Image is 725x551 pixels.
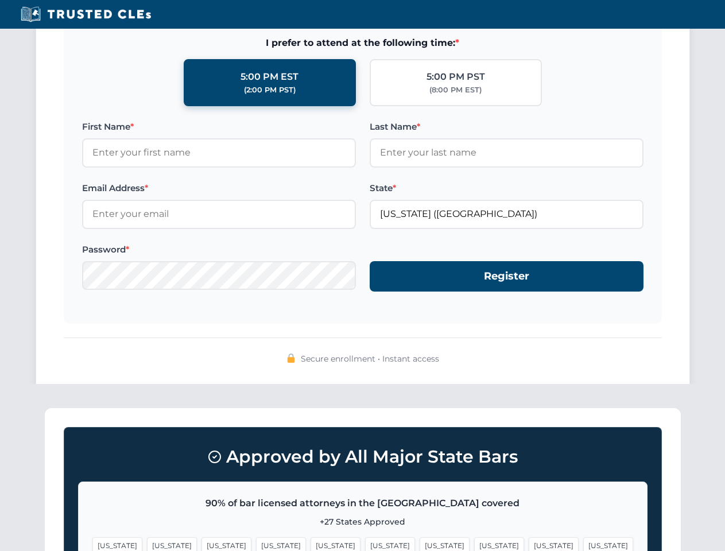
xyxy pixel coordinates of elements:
[92,496,633,511] p: 90% of bar licensed attorneys in the [GEOGRAPHIC_DATA] covered
[241,69,298,84] div: 5:00 PM EST
[82,120,356,134] label: First Name
[370,181,643,195] label: State
[301,352,439,365] span: Secure enrollment • Instant access
[82,138,356,167] input: Enter your first name
[82,243,356,257] label: Password
[82,36,643,51] span: I prefer to attend at the following time:
[429,84,482,96] div: (8:00 PM EST)
[82,181,356,195] label: Email Address
[286,354,296,363] img: 🔒
[370,138,643,167] input: Enter your last name
[78,441,648,472] h3: Approved by All Major State Bars
[427,69,485,84] div: 5:00 PM PST
[244,84,296,96] div: (2:00 PM PST)
[17,6,154,23] img: Trusted CLEs
[370,261,643,292] button: Register
[370,120,643,134] label: Last Name
[82,200,356,228] input: Enter your email
[92,515,633,528] p: +27 States Approved
[370,200,643,228] input: Florida (FL)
